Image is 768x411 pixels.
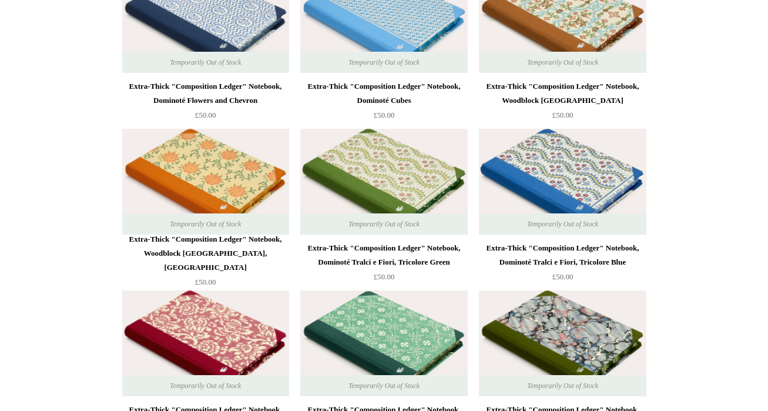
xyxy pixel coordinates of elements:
[552,272,574,281] span: £50.00
[479,129,646,235] a: Extra-Thick "Composition Ledger" Notebook, Dominoté Tralci e Fiori, Tricolore Blue Extra-Thick "C...
[479,79,646,128] a: Extra-Thick "Composition Ledger" Notebook, Woodblock [GEOGRAPHIC_DATA] £50.00
[337,375,431,396] span: Temporarily Out of Stock
[125,232,286,275] div: Extra-Thick "Composition Ledger" Notebook, Woodblock [GEOGRAPHIC_DATA], [GEOGRAPHIC_DATA]
[300,290,467,396] img: Extra-Thick "Composition Ledger" Notebook, Dominoté Brocade, Green
[337,213,431,235] span: Temporarily Out of Stock
[479,241,646,289] a: Extra-Thick "Composition Ledger" Notebook, Dominoté Tralci e Fiori, Tricolore Blue £50.00
[482,241,643,269] div: Extra-Thick "Composition Ledger" Notebook, Dominoté Tralci e Fiori, Tricolore Blue
[479,290,646,396] a: Extra-Thick "Composition Ledger" Notebook, Jewel Ripple, Grass Green Extra-Thick "Composition Led...
[300,129,467,235] img: Extra-Thick "Composition Ledger" Notebook, Dominoté Tralci e Fiori, Tricolore Green
[300,129,467,235] a: Extra-Thick "Composition Ledger" Notebook, Dominoté Tralci e Fiori, Tricolore Green Extra-Thick "...
[122,232,289,289] a: Extra-Thick "Composition Ledger" Notebook, Woodblock [GEOGRAPHIC_DATA], [GEOGRAPHIC_DATA] £50.00
[374,111,395,119] span: £50.00
[479,290,646,396] img: Extra-Thick "Composition Ledger" Notebook, Jewel Ripple, Grass Green
[479,129,646,235] img: Extra-Thick "Composition Ledger" Notebook, Dominoté Tralci e Fiori, Tricolore Blue
[482,79,643,108] div: Extra-Thick "Composition Ledger" Notebook, Woodblock [GEOGRAPHIC_DATA]
[122,290,289,396] img: Extra-Thick "Composition Ledger" Notebook, Dominoté Brocade, Red
[515,52,610,73] span: Temporarily Out of Stock
[158,213,253,235] span: Temporarily Out of Stock
[122,129,289,235] a: Extra-Thick "Composition Ledger" Notebook, Woodblock Sicily, Orange Extra-Thick "Composition Ledg...
[337,52,431,73] span: Temporarily Out of Stock
[125,79,286,108] div: Extra-Thick "Composition Ledger" Notebook, Dominoté Flowers and Chevron
[303,79,464,108] div: Extra-Thick "Composition Ledger" Notebook, Dominoté Cubes
[122,79,289,128] a: Extra-Thick "Composition Ledger" Notebook, Dominoté Flowers and Chevron £50.00
[515,375,610,396] span: Temporarily Out of Stock
[374,272,395,281] span: £50.00
[158,375,253,396] span: Temporarily Out of Stock
[300,79,467,128] a: Extra-Thick "Composition Ledger" Notebook, Dominoté Cubes £50.00
[158,52,253,73] span: Temporarily Out of Stock
[300,290,467,396] a: Extra-Thick "Composition Ledger" Notebook, Dominoté Brocade, Green Extra-Thick "Composition Ledge...
[515,213,610,235] span: Temporarily Out of Stock
[122,290,289,396] a: Extra-Thick "Composition Ledger" Notebook, Dominoté Brocade, Red Extra-Thick "Composition Ledger"...
[300,241,467,289] a: Extra-Thick "Composition Ledger" Notebook, Dominoté Tralci e Fiori, Tricolore Green £50.00
[122,129,289,235] img: Extra-Thick "Composition Ledger" Notebook, Woodblock Sicily, Orange
[195,111,216,119] span: £50.00
[195,278,216,286] span: £50.00
[552,111,574,119] span: £50.00
[303,241,464,269] div: Extra-Thick "Composition Ledger" Notebook, Dominoté Tralci e Fiori, Tricolore Green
